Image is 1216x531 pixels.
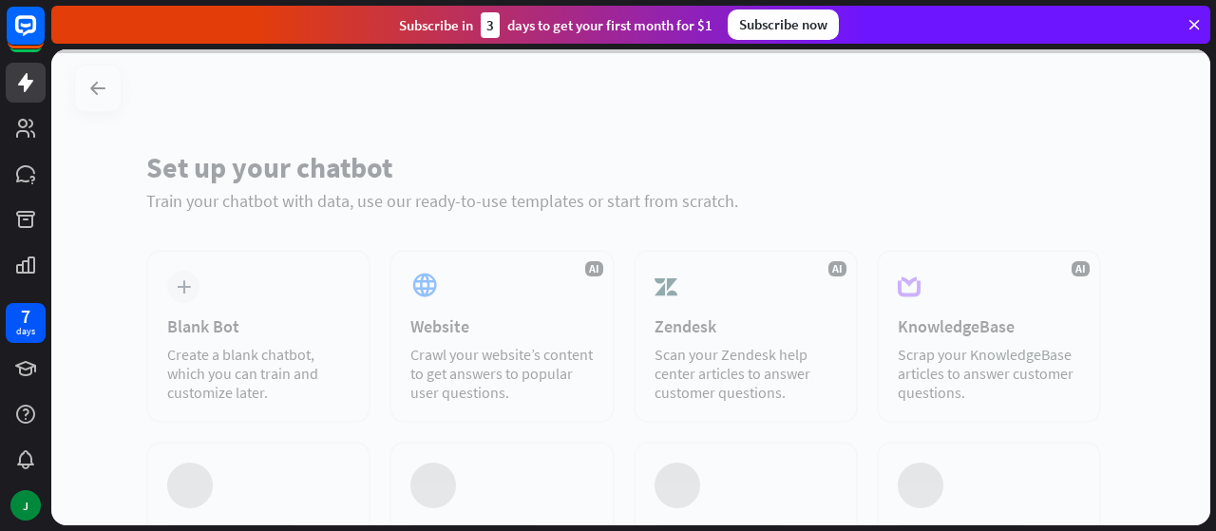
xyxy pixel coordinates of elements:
[16,325,35,338] div: days
[6,303,46,343] a: 7 days
[481,12,500,38] div: 3
[21,308,30,325] div: 7
[728,9,839,40] div: Subscribe now
[399,12,712,38] div: Subscribe in days to get your first month for $1
[10,490,41,521] div: J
